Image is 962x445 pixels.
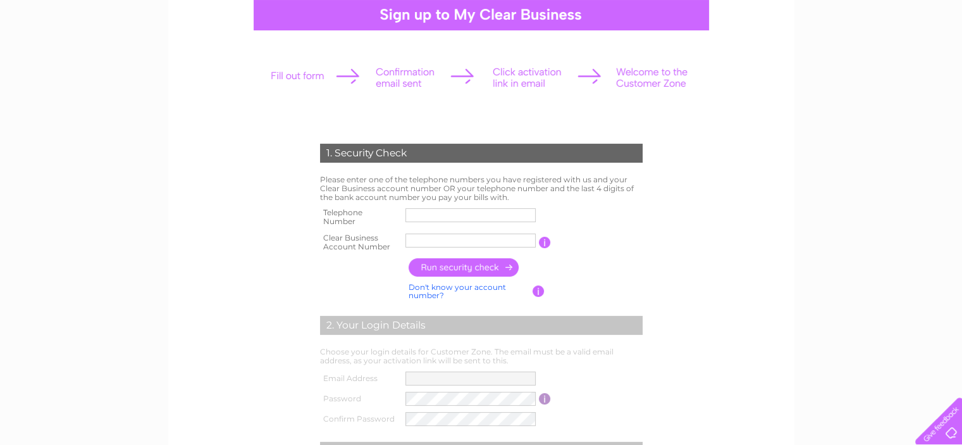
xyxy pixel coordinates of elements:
a: Blog [897,54,916,63]
a: Don't know your account number? [409,282,506,301]
th: Clear Business Account Number [317,230,403,255]
th: Confirm Password [317,409,403,429]
th: Email Address [317,368,403,389]
td: Please enter one of the telephone numbers you have registered with us and your Clear Business acc... [317,172,646,204]
div: 1. Security Check [320,144,643,163]
a: Energy [817,54,844,63]
a: 0333 014 3131 [724,6,811,22]
a: Contact [923,54,954,63]
input: Information [539,237,551,248]
input: Information [533,285,545,297]
img: logo.png [34,33,98,72]
th: Telephone Number [317,204,403,230]
div: 2. Your Login Details [320,316,643,335]
td: Choose your login details for Customer Zone. The email must be a valid email address, as your act... [317,344,646,368]
div: Clear Business is a trading name of Verastar Limited (registered in [GEOGRAPHIC_DATA] No. 3667643... [183,7,780,61]
a: Water [785,54,809,63]
a: Telecoms [852,54,890,63]
input: Information [539,393,551,404]
th: Password [317,389,403,409]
